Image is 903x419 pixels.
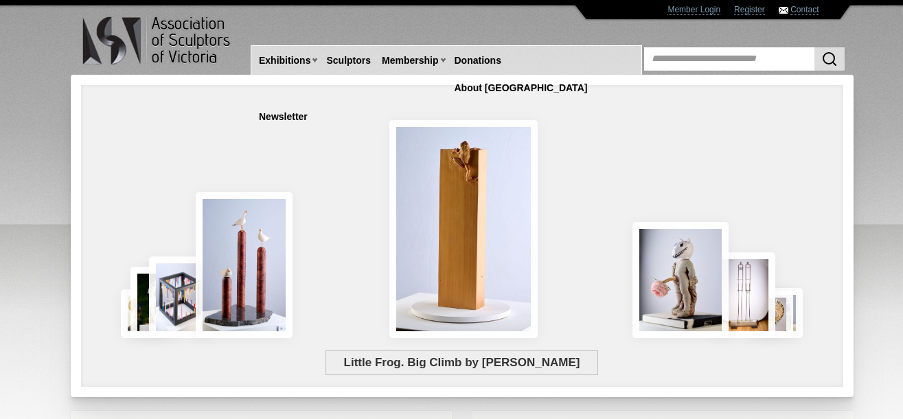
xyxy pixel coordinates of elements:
a: About [GEOGRAPHIC_DATA] [449,75,593,101]
img: Search [821,51,838,67]
img: Little Frog. Big Climb [389,120,538,338]
img: Waiting together for the Home coming [767,288,803,338]
img: Let There Be Light [632,222,729,338]
a: Newsletter [253,104,313,130]
a: Contact [790,5,819,15]
img: Swingers [713,252,775,338]
a: Membership [376,48,444,73]
img: Rising Tides [196,192,293,338]
a: Sculptors [321,48,376,73]
span: Little Frog. Big Climb by [PERSON_NAME] [325,350,598,375]
a: Exhibitions [253,48,316,73]
img: Contact ASV [779,7,788,14]
a: Register [734,5,765,15]
a: Member Login [667,5,720,15]
a: Donations [449,48,507,73]
img: logo.png [82,14,233,68]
